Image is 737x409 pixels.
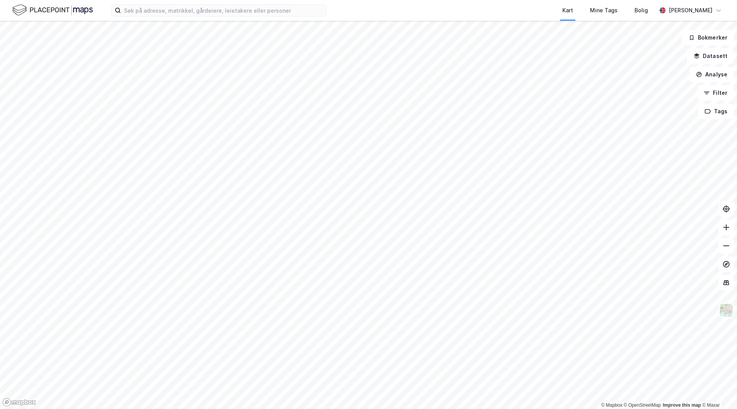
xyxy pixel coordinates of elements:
[698,104,734,119] button: Tags
[682,30,734,45] button: Bokmerker
[601,402,622,408] a: Mapbox
[687,48,734,64] button: Datasett
[562,6,573,15] div: Kart
[699,372,737,409] iframe: Chat Widget
[663,402,701,408] a: Improve this map
[590,6,618,15] div: Mine Tags
[689,67,734,82] button: Analyse
[635,6,648,15] div: Bolig
[624,402,661,408] a: OpenStreetMap
[12,3,93,17] img: logo.f888ab2527a4732fd821a326f86c7f29.svg
[2,398,36,407] a: Mapbox homepage
[121,5,326,16] input: Søk på adresse, matrikkel, gårdeiere, leietakere eller personer
[719,303,734,318] img: Z
[697,85,734,101] button: Filter
[669,6,712,15] div: [PERSON_NAME]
